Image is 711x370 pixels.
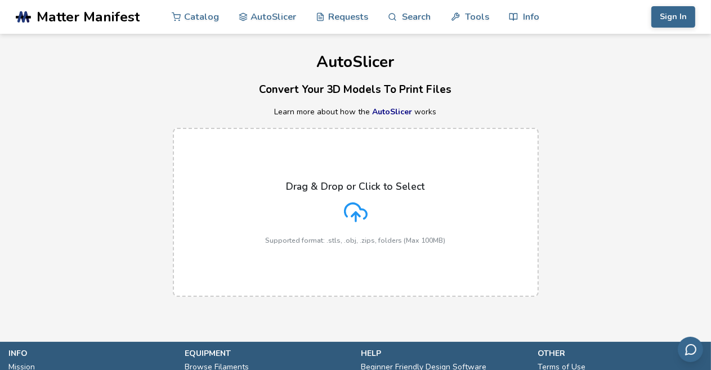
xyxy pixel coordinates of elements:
p: Supported format: .stls, .obj, .zips, folders (Max 100MB) [266,237,446,244]
a: AutoSlicer [373,106,413,117]
button: Sign In [651,6,695,28]
span: Matter Manifest [37,9,140,25]
p: info [8,347,173,359]
p: help [361,347,526,359]
p: other [538,347,703,359]
p: Drag & Drop or Click to Select [287,181,425,192]
button: Send feedback via email [678,337,703,362]
p: equipment [185,347,350,359]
